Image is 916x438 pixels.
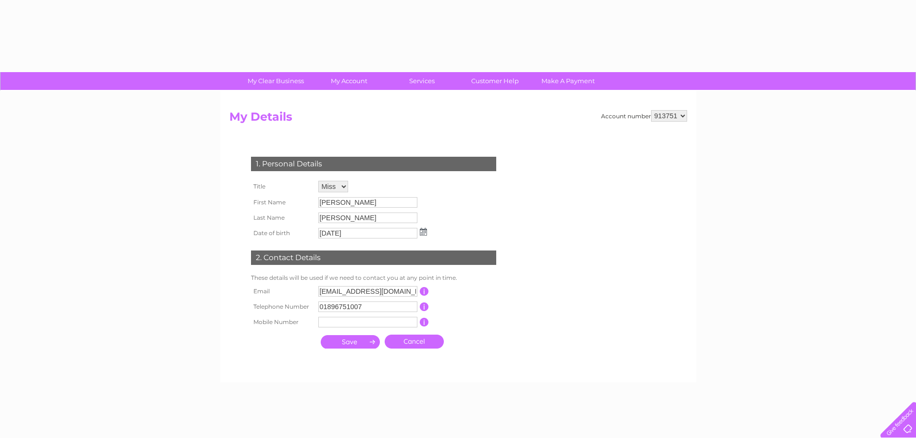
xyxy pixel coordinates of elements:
div: Account number [601,110,687,122]
th: Email [249,284,316,299]
a: Services [382,72,462,90]
input: Submit [321,335,380,349]
input: Information [420,318,429,326]
a: My Clear Business [236,72,315,90]
th: Mobile Number [249,314,316,330]
h2: My Details [229,110,687,128]
th: Telephone Number [249,299,316,314]
input: Information [420,287,429,296]
th: Date of birth [249,225,316,241]
div: 2. Contact Details [251,250,496,265]
th: Title [249,178,316,195]
a: Customer Help [455,72,535,90]
input: Information [420,302,429,311]
div: 1. Personal Details [251,157,496,171]
th: Last Name [249,210,316,225]
th: First Name [249,195,316,210]
img: ... [420,228,427,236]
td: These details will be used if we need to contact you at any point in time. [249,272,499,284]
a: Make A Payment [528,72,608,90]
a: Cancel [385,335,444,349]
a: My Account [309,72,389,90]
